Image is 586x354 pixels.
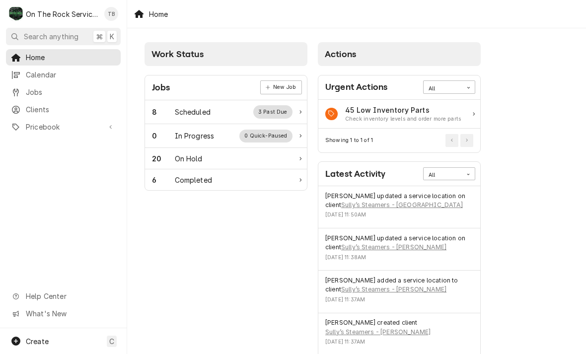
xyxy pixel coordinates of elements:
[325,328,431,337] a: Sully’s Steamers - [PERSON_NAME]
[6,28,121,45] button: Search anything⌘K
[325,234,473,265] div: Event Details
[152,153,175,164] div: Work Status Count
[104,7,118,21] div: Todd Brady's Avatar
[152,175,175,185] div: Work Status Count
[152,107,175,117] div: Work Status Count
[26,70,116,80] span: Calendar
[325,80,387,94] div: Card Title
[175,175,212,185] div: Work Status Title
[429,171,457,179] div: All
[345,105,461,115] div: Action Item Title
[175,131,215,141] div: Work Status Title
[9,7,23,21] div: On The Rock Services's Avatar
[325,318,473,337] div: Event String
[151,49,204,59] span: Work Status
[318,75,480,100] div: Card Header
[318,228,480,271] div: Event
[325,167,385,181] div: Card Title
[445,134,458,147] button: Go to Previous Page
[6,49,121,66] a: Home
[145,124,307,148] a: Work Status
[26,52,116,63] span: Home
[429,85,457,93] div: All
[175,107,211,117] div: Work Status Title
[325,49,356,59] span: Actions
[26,122,101,132] span: Pricebook
[6,101,121,118] a: Clients
[104,7,118,21] div: TB
[145,75,307,100] div: Card Header
[253,105,293,118] div: Work Status Supplemental Data
[145,75,307,191] div: Card: Jobs
[152,81,170,94] div: Card Title
[318,162,480,186] div: Card Header
[325,254,473,262] div: Event Timestamp
[175,153,203,164] div: Work Status Title
[6,67,121,83] a: Calendar
[6,84,121,100] a: Jobs
[341,285,446,294] a: Sully’s Steamers - [PERSON_NAME]
[325,211,473,219] div: Event Timestamp
[110,31,114,42] span: K
[26,87,116,97] span: Jobs
[325,192,473,210] div: Event String
[460,134,473,147] button: Go to Next Page
[26,291,115,301] span: Help Center
[26,9,99,19] div: On The Rock Services
[341,201,463,210] a: Sully’s Steamers - [GEOGRAPHIC_DATA]
[325,276,473,307] div: Event Details
[345,115,461,123] div: Action Item Suggestion
[145,42,307,66] div: Card Column Header
[325,192,473,223] div: Event Details
[318,42,481,66] div: Card Column Header
[9,7,23,21] div: O
[239,130,293,142] div: Work Status Supplemental Data
[318,75,481,153] div: Card: Urgent Actions
[109,336,114,347] span: C
[152,131,175,141] div: Work Status Count
[318,271,480,313] div: Event
[325,296,473,304] div: Event Timestamp
[318,100,480,129] a: Action Item
[325,338,473,346] div: Event Timestamp
[145,169,307,190] a: Work Status
[325,137,373,144] div: Current Page Details
[423,167,475,180] div: Card Data Filter Control
[145,148,307,169] a: Work Status
[26,104,116,115] span: Clients
[145,100,307,124] a: Work Status
[423,80,475,93] div: Card Data Filter Control
[318,100,480,129] div: Card Data
[260,80,302,94] a: New Job
[6,119,121,135] a: Go to Pricebook
[26,337,49,346] span: Create
[318,129,480,152] div: Card Footer: Pagination
[341,243,446,252] a: Sully’s Steamers - [PERSON_NAME]
[260,80,302,94] div: Card Link Button
[318,186,480,228] div: Event
[444,134,474,147] div: Pagination Controls
[24,31,78,42] span: Search anything
[325,234,473,252] div: Event String
[26,308,115,319] span: What's New
[6,305,121,322] a: Go to What's New
[96,31,103,42] span: ⌘
[145,100,307,191] div: Card Data
[325,318,473,350] div: Event Details
[325,276,473,294] div: Event String
[145,66,307,191] div: Card Column Content
[6,288,121,304] a: Go to Help Center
